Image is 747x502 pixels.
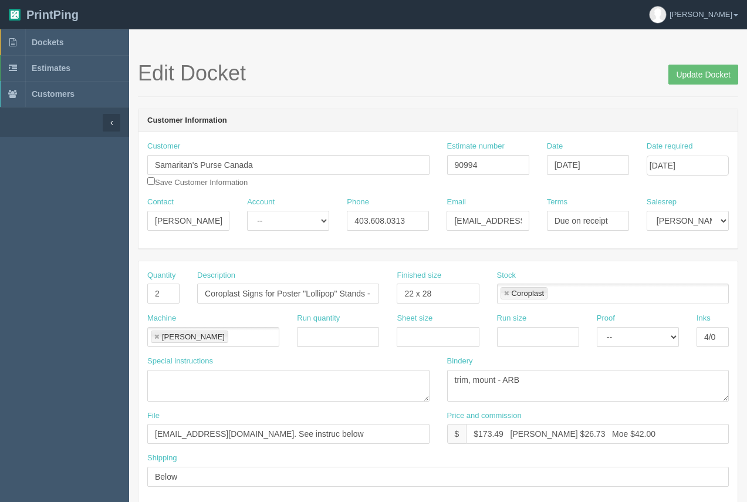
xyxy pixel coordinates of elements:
label: File [147,410,160,422]
div: Coroplast [512,289,545,297]
div: $ [447,424,467,444]
div: Save Customer Information [147,141,430,188]
input: Update Docket [668,65,738,85]
label: Shipping [147,453,177,464]
span: Dockets [32,38,63,47]
input: Enter customer name [147,155,430,175]
label: Salesrep [647,197,677,208]
label: Terms [547,197,567,208]
span: Customers [32,89,75,99]
label: Inks [697,313,711,324]
label: Estimate number [447,141,505,152]
img: logo-3e63b451c926e2ac314895c53de4908e5d424f24456219fb08d385ab2e579770.png [9,9,21,21]
label: Customer [147,141,180,152]
div: [PERSON_NAME] [162,333,225,341]
label: Account [247,197,275,208]
span: Estimates [32,63,70,73]
label: Proof [597,313,615,324]
label: Machine [147,313,176,324]
label: Description [197,270,235,281]
h1: Edit Docket [138,62,738,85]
label: Email [447,197,466,208]
label: Special instructions [147,356,213,367]
label: Bindery [447,356,473,367]
label: Stock [497,270,516,281]
textarea: trim, mount - ARB [447,370,729,402]
label: Price and commission [447,410,522,422]
label: Contact [147,197,174,208]
label: Phone [347,197,369,208]
label: Quantity [147,270,175,281]
label: Finished size [397,270,441,281]
label: Date required [647,141,693,152]
label: Run quantity [297,313,340,324]
header: Customer Information [138,109,738,133]
label: Date [547,141,563,152]
label: Sheet size [397,313,432,324]
img: avatar_default-7531ab5dedf162e01f1e0bb0964e6a185e93c5c22dfe317fb01d7f8cd2b1632c.jpg [650,6,666,23]
label: Run size [497,313,527,324]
